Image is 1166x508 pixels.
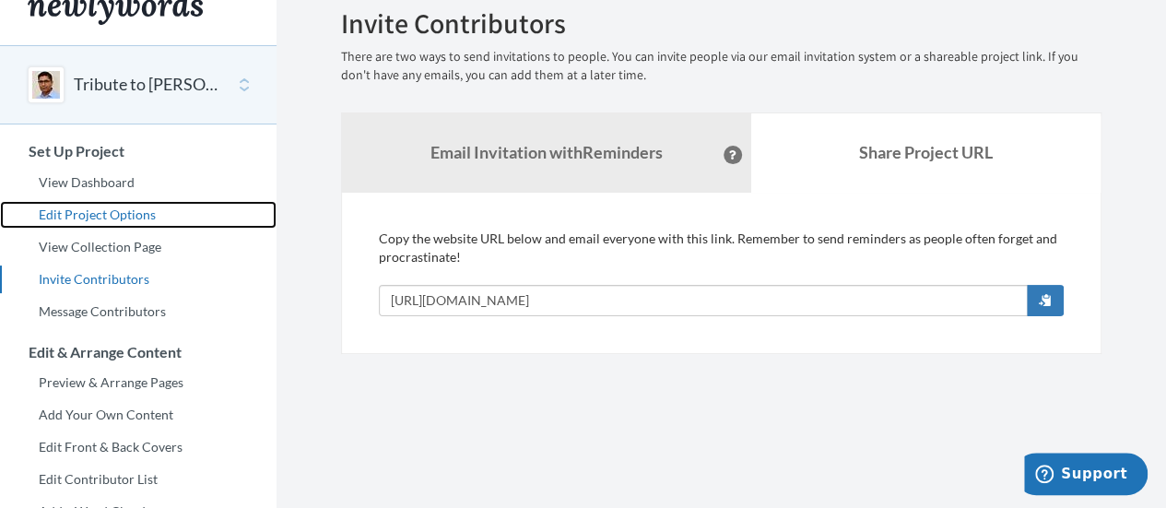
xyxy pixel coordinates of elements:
button: Tribute to [PERSON_NAME]-In Loving Memory [74,73,223,97]
strong: Email Invitation with Reminders [430,142,663,162]
b: Share Project URL [859,142,993,162]
h2: Invite Contributors [341,8,1101,39]
h3: Set Up Project [1,143,277,159]
iframe: Opens a widget where you can chat to one of our agents [1024,453,1148,499]
div: Copy the website URL below and email everyone with this link. Remember to send reminders as peopl... [379,230,1064,316]
p: There are two ways to send invitations to people. You can invite people via our email invitation ... [341,48,1101,85]
h3: Edit & Arrange Content [1,344,277,360]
